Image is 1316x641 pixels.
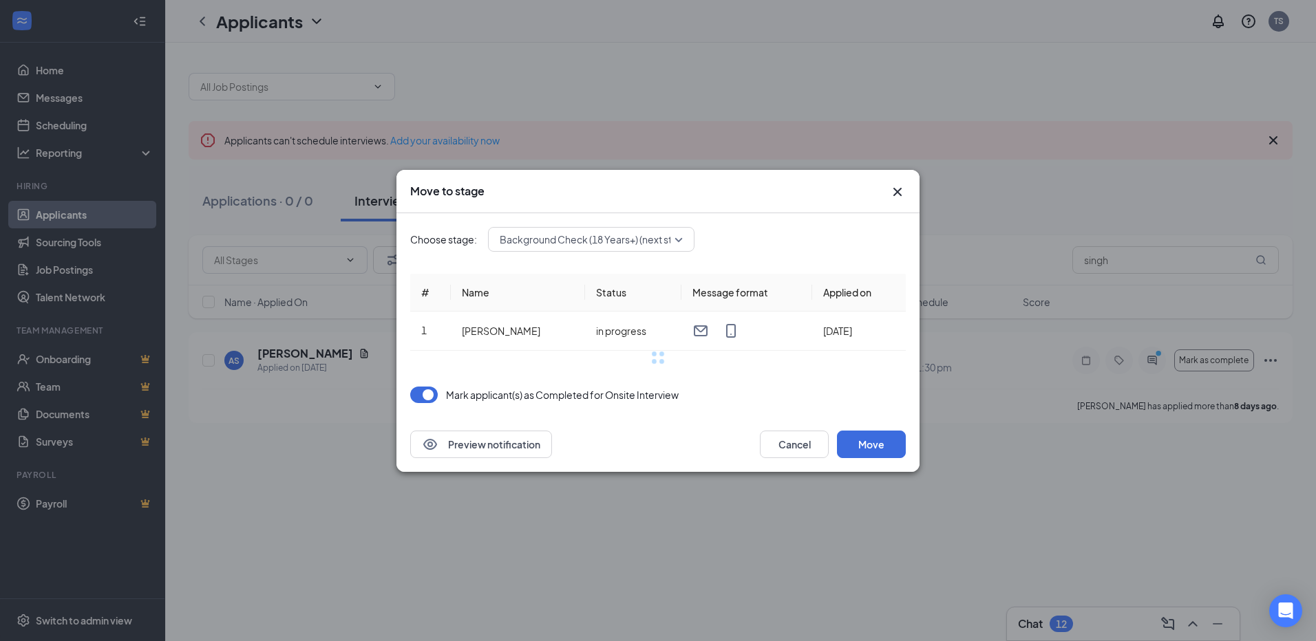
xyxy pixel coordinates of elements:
[1269,594,1302,627] div: Open Intercom Messenger
[585,274,681,312] th: Status
[410,431,552,458] button: EyePreview notification
[681,274,812,312] th: Message format
[889,184,906,200] button: Close
[410,232,477,247] span: Choose stage:
[812,312,906,351] td: [DATE]
[410,184,485,199] h3: Move to stage
[410,274,451,312] th: #
[723,323,739,339] svg: MobileSms
[451,274,585,312] th: Name
[760,431,829,458] button: Cancel
[422,436,438,453] svg: Eye
[812,274,906,312] th: Applied on
[462,325,540,337] span: [PERSON_NAME]
[421,324,427,336] span: 1
[500,229,692,250] span: Background Check (18 Years+) (next stage)
[837,431,906,458] button: Move
[446,388,679,402] p: Mark applicant(s) as Completed for Onsite Interview
[585,312,681,351] td: in progress
[692,323,709,339] svg: Email
[889,184,906,200] svg: Cross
